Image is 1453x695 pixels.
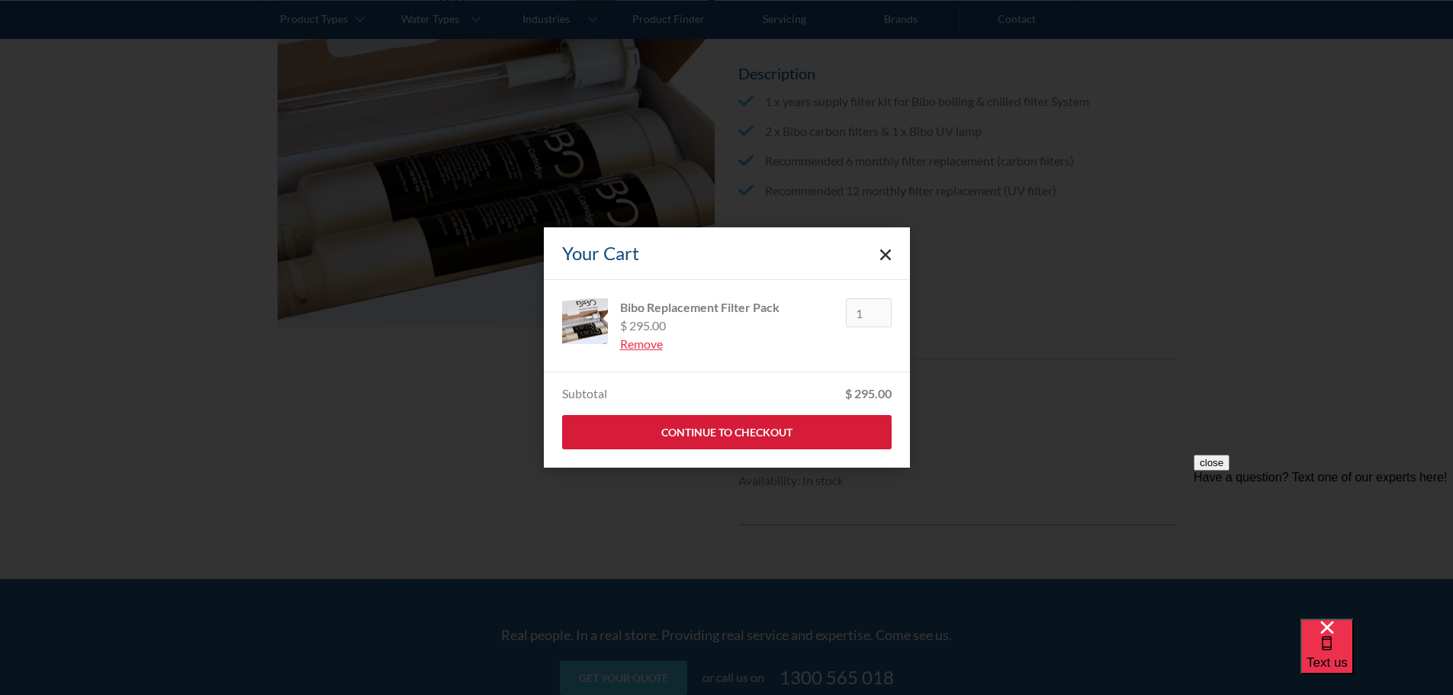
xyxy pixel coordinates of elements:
div: $ 295.00 [845,385,892,403]
div: Your Cart [562,240,639,267]
div: $ 295.00 [620,317,834,335]
a: Continue to Checkout [562,415,892,449]
div: Remove [620,335,834,353]
a: Close cart [879,247,892,259]
div: Bibo Replacement Filter Pack [620,298,834,317]
iframe: podium webchat widget bubble [1300,619,1453,695]
iframe: podium webchat widget prompt [1194,455,1453,638]
a: Remove item from cart [620,335,834,353]
div: Subtotal [562,385,607,403]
